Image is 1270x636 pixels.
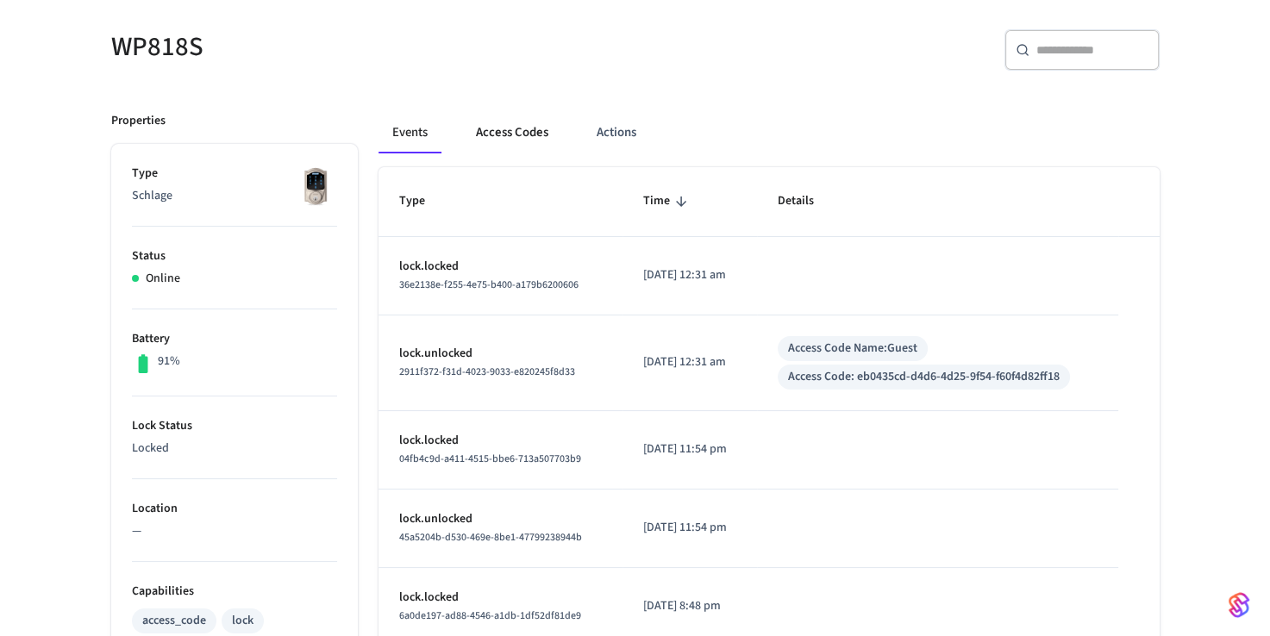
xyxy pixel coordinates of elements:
div: Access Code Name: Guest [788,340,917,358]
h5: WP818S [111,29,625,65]
p: [DATE] 11:54 pm [643,519,737,537]
p: 91% [158,352,180,371]
span: Type [399,188,447,215]
p: [DATE] 8:48 pm [643,597,737,615]
span: Time [643,188,692,215]
p: Type [132,165,337,183]
span: 6a0de197-ad88-4546-a1db-1df52df81de9 [399,608,581,623]
span: Details [778,188,836,215]
div: Access Code: eb0435cd-d4d6-4d25-9f54-f60f4d82ff18 [788,368,1060,386]
p: Properties [111,112,166,130]
button: Events [378,112,441,153]
p: Lock Status [132,417,337,435]
p: lock.locked [399,589,602,607]
p: [DATE] 11:54 pm [643,440,737,458]
p: — [132,522,337,540]
img: Schlage Sense Smart Deadbolt with Camelot Trim, Front [294,165,337,208]
p: Locked [132,440,337,458]
button: Actions [583,112,650,153]
div: ant example [378,112,1160,153]
span: 04fb4c9d-a411-4515-bbe6-713a507703b9 [399,452,581,466]
p: Location [132,500,337,518]
div: lock [232,612,253,630]
span: 45a5204b-d530-469e-8be1-47799238944b [399,530,582,545]
button: Access Codes [462,112,562,153]
p: lock.locked [399,432,602,450]
img: SeamLogoGradient.69752ec5.svg [1229,591,1249,619]
div: access_code [142,612,206,630]
span: 2911f372-f31d-4023-9033-e820245f8d33 [399,365,575,379]
p: lock.locked [399,258,602,276]
span: 36e2138e-f255-4e75-b400-a179b6200606 [399,277,579,292]
p: [DATE] 12:31 am [643,266,737,284]
p: Status [132,247,337,265]
p: Schlage [132,187,337,205]
p: lock.unlocked [399,510,602,528]
p: [DATE] 12:31 am [643,353,737,371]
p: Battery [132,330,337,348]
p: lock.unlocked [399,345,602,363]
p: Online [146,270,180,288]
p: Capabilities [132,583,337,601]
